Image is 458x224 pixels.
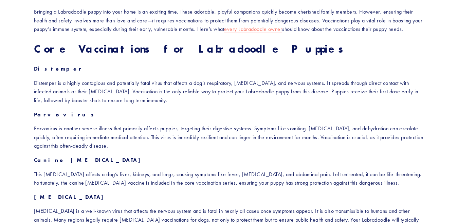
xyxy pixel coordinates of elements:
p: Distemper is a highly contagious and potentially fatal virus that affects a dog’s respiratory, [M... [34,79,424,105]
strong: Core Vaccinations for Labradoodle Puppies [34,42,348,55]
strong: Canine [MEDICAL_DATA] [34,157,144,163]
p: Bringing a Labradoodle puppy into your home is an exciting time. These adorable, playful companio... [34,7,424,34]
strong: Distemper [34,66,83,72]
strong: [MEDICAL_DATA] [34,194,107,200]
p: Parvovirus is another severe illness that primarily affects puppies, targeting their digestive sy... [34,124,424,150]
a: every Labradoodle owner [224,26,282,33]
p: This [MEDICAL_DATA] affects a dog’s liver, kidneys, and lungs, causing symptoms like fever, [MEDI... [34,170,424,187]
strong: Parvovirus [34,111,98,118]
